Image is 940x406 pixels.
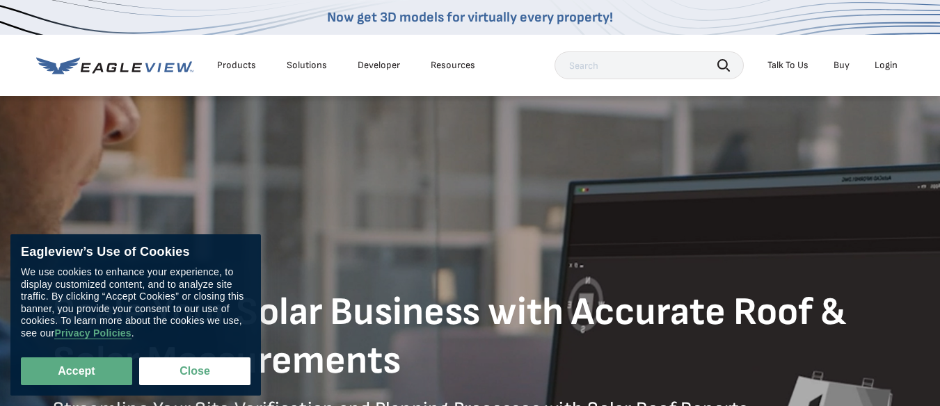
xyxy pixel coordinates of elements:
[555,51,744,79] input: Search
[834,59,850,72] a: Buy
[327,9,613,26] a: Now get 3D models for virtually every property!
[287,59,327,72] div: Solutions
[431,59,475,72] div: Resources
[21,245,250,260] div: Eagleview’s Use of Cookies
[358,59,400,72] a: Developer
[21,357,132,385] button: Accept
[767,59,808,72] div: Talk To Us
[21,267,250,340] div: We use cookies to enhance your experience, to display customized content, and to analyze site tra...
[139,357,250,385] button: Close
[217,59,256,72] div: Products
[54,328,131,340] a: Privacy Policies
[875,59,898,72] div: Login
[53,289,888,386] h1: Scale Your Solar Business with Accurate Roof & Solar Measurements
